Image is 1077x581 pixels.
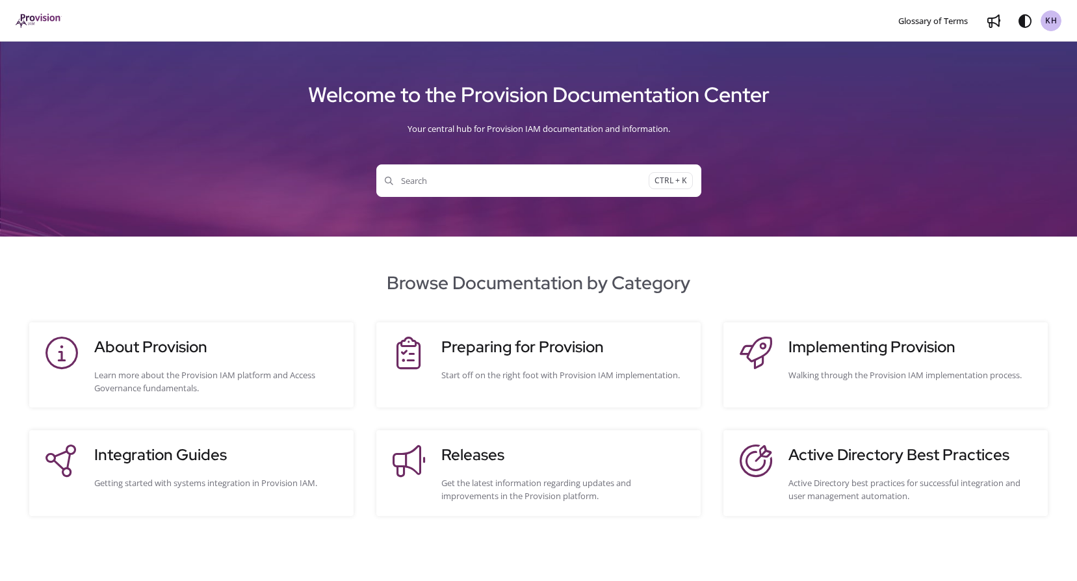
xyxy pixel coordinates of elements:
div: Start off on the right foot with Provision IAM implementation. [441,368,688,381]
button: Theme options [1015,10,1035,31]
a: Integration GuidesGetting started with systems integration in Provision IAM. [42,443,341,502]
h3: Implementing Provision [788,335,1035,359]
div: Get the latest information regarding updates and improvements in the Provision platform. [441,476,688,502]
h3: Preparing for Provision [441,335,688,359]
span: KH [1045,15,1058,27]
button: KH [1041,10,1061,31]
div: Walking through the Provision IAM implementation process. [788,368,1035,381]
div: Active Directory best practices for successful integration and user management automation. [788,476,1035,502]
a: Project logo [16,14,62,29]
button: SearchCTRL + K [376,164,701,197]
h2: Browse Documentation by Category [16,269,1061,296]
img: brand logo [16,14,62,28]
a: ReleasesGet the latest information regarding updates and improvements in the Provision platform. [389,443,688,502]
h3: About Provision [94,335,341,359]
div: Your central hub for Provision IAM documentation and information. [16,112,1061,145]
h3: Active Directory Best Practices [788,443,1035,467]
h3: Integration Guides [94,443,341,467]
h3: Releases [441,443,688,467]
a: Active Directory Best PracticesActive Directory best practices for successful integration and use... [736,443,1035,502]
a: Preparing for ProvisionStart off on the right foot with Provision IAM implementation. [389,335,688,394]
a: Implementing ProvisionWalking through the Provision IAM implementation process. [736,335,1035,394]
div: Learn more about the Provision IAM platform and Access Governance fundamentals. [94,368,341,394]
div: Getting started with systems integration in Provision IAM. [94,476,341,489]
span: Glossary of Terms [898,15,968,27]
span: CTRL + K [649,172,693,190]
h1: Welcome to the Provision Documentation Center [16,77,1061,112]
a: About ProvisionLearn more about the Provision IAM platform and Access Governance fundamentals. [42,335,341,394]
span: Search [385,174,649,187]
a: Whats new [983,10,1004,31]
